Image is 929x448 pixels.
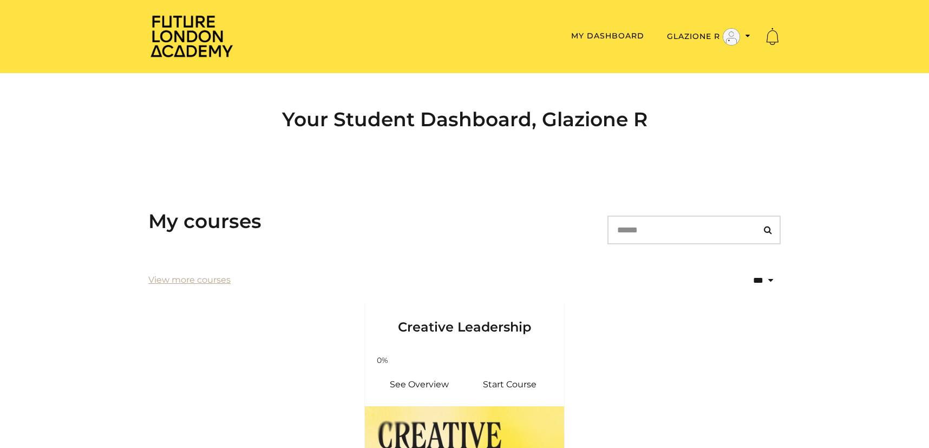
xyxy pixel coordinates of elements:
a: My Dashboard [571,31,644,41]
h3: My courses [148,210,261,233]
a: Creative Leadership: See Overview [374,372,464,398]
select: status [718,268,781,293]
a: Creative Leadership: Resume Course [464,372,555,398]
h3: Creative Leadership [378,302,551,335]
a: View more courses [148,274,231,287]
button: Toggle menu [664,28,754,46]
h2: Your Student Dashboard, Glazione R [148,108,781,131]
img: Home Page [148,14,235,58]
span: 0% [369,355,395,366]
a: Creative Leadership [365,302,564,348]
